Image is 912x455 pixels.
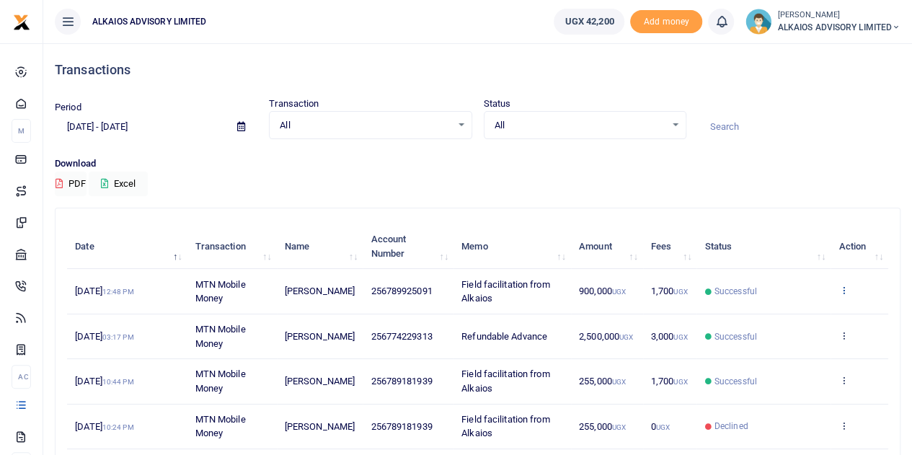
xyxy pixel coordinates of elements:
span: 256789181939 [371,376,432,386]
a: logo-small logo-large logo-large [13,16,30,27]
small: 12:48 PM [102,288,134,296]
a: Add money [630,15,702,26]
span: 256789925091 [371,286,432,296]
span: 256774229313 [371,331,432,342]
th: Amount: activate to sort column ascending [571,224,643,269]
span: Declined [714,420,748,433]
span: [PERSON_NAME] [285,421,355,432]
small: UGX [656,423,670,431]
label: Status [484,97,511,111]
span: [PERSON_NAME] [285,331,355,342]
small: UGX [612,288,626,296]
span: MTN Mobile Money [195,279,246,304]
span: All [495,118,665,133]
li: Toup your wallet [630,10,702,34]
p: Download [55,156,900,172]
span: Refundable Advance [461,331,547,342]
small: UGX [673,288,687,296]
span: [DATE] [75,286,133,296]
th: Action: activate to sort column ascending [831,224,888,269]
span: 1,700 [651,376,688,386]
span: [DATE] [75,376,133,386]
span: [PERSON_NAME] [285,376,355,386]
a: UGX 42,200 [554,9,624,35]
th: Name: activate to sort column ascending [277,224,363,269]
small: [PERSON_NAME] [777,9,900,22]
th: Account Number: activate to sort column ascending [363,224,453,269]
span: ALKAIOS ADVISORY LIMITED [777,21,900,34]
span: [DATE] [75,421,133,432]
span: All [280,118,451,133]
a: profile-user [PERSON_NAME] ALKAIOS ADVISORY LIMITED [745,9,900,35]
span: 3,000 [651,331,688,342]
small: UGX [619,333,633,341]
th: Transaction: activate to sort column ascending [187,224,276,269]
small: UGX [612,378,626,386]
li: M [12,119,31,143]
small: UGX [673,333,687,341]
small: 10:24 PM [102,423,134,431]
span: MTN Mobile Money [195,368,246,394]
label: Period [55,100,81,115]
th: Date: activate to sort column descending [67,224,187,269]
span: Successful [714,330,757,343]
small: UGX [673,378,687,386]
span: [DATE] [75,331,133,342]
small: 10:44 PM [102,378,134,386]
img: profile-user [745,9,771,35]
span: Field facilitation from Alkaios [461,368,549,394]
span: 256789181939 [371,421,432,432]
h4: Transactions [55,62,900,78]
img: logo-small [13,14,30,31]
th: Memo: activate to sort column ascending [453,224,571,269]
span: Add money [630,10,702,34]
input: Search [698,115,900,139]
span: Field facilitation from Alkaios [461,414,549,439]
li: Wallet ballance [548,9,630,35]
span: 0 [651,421,670,432]
span: 2,500,000 [579,331,633,342]
small: 03:17 PM [102,333,134,341]
span: 255,000 [579,376,626,386]
button: PDF [55,172,87,196]
span: 900,000 [579,286,626,296]
input: select period [55,115,226,139]
th: Fees: activate to sort column ascending [643,224,697,269]
span: [PERSON_NAME] [285,286,355,296]
span: ALKAIOS ADVISORY LIMITED [87,15,212,28]
span: Successful [714,285,757,298]
span: 255,000 [579,421,626,432]
span: 1,700 [651,286,688,296]
th: Status: activate to sort column ascending [696,224,831,269]
small: UGX [612,423,626,431]
li: Ac [12,365,31,389]
span: MTN Mobile Money [195,324,246,349]
span: MTN Mobile Money [195,414,246,439]
span: Field facilitation from Alkaios [461,279,549,304]
button: Excel [89,172,148,196]
label: Transaction [269,97,319,111]
span: UGX 42,200 [565,14,614,29]
span: Successful [714,375,757,388]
